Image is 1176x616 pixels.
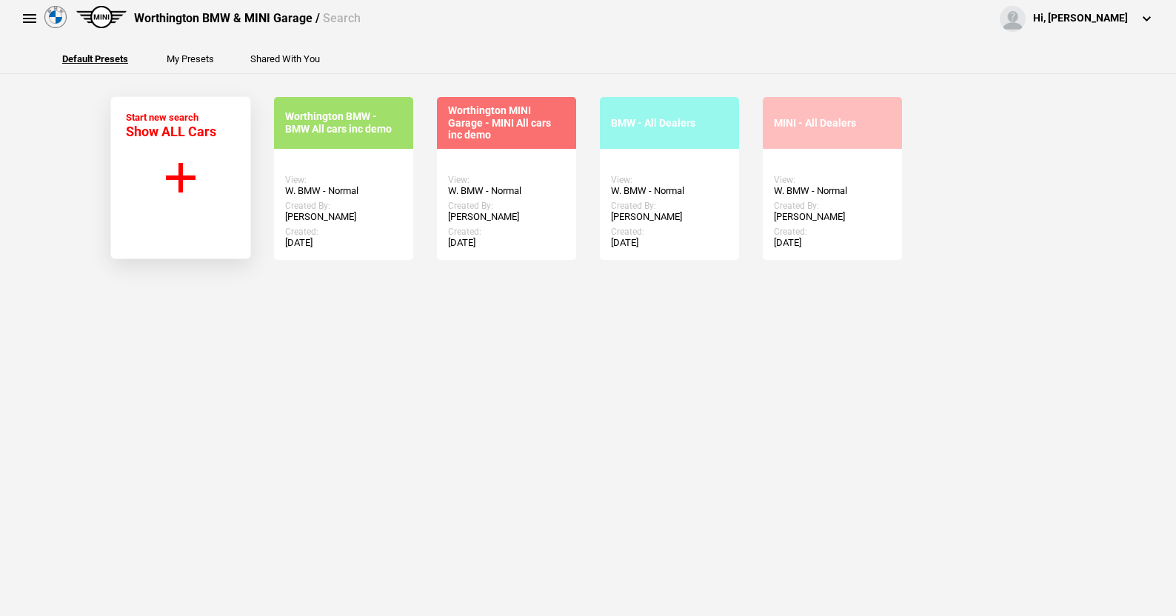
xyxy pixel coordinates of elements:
[1033,11,1128,26] div: Hi, [PERSON_NAME]
[285,211,402,223] div: [PERSON_NAME]
[774,117,891,130] div: MINI - All Dealers
[126,112,216,139] div: Start new search
[250,54,320,64] button: Shared With You
[110,96,251,259] button: Start new search Show ALL Cars
[44,6,67,28] img: bmw.png
[448,227,565,237] div: Created:
[323,11,361,25] span: Search
[774,201,891,211] div: Created By:
[611,227,728,237] div: Created:
[448,104,565,141] div: Worthington MINI Garage - MINI All cars inc demo
[285,237,402,249] div: [DATE]
[285,185,402,197] div: W. BMW - Normal
[285,110,402,135] div: Worthington BMW - BMW All cars inc demo
[285,175,402,185] div: View:
[611,237,728,249] div: [DATE]
[611,175,728,185] div: View:
[76,6,127,28] img: mini.png
[774,227,891,237] div: Created:
[774,211,891,223] div: [PERSON_NAME]
[448,237,565,249] div: [DATE]
[134,10,361,27] div: Worthington BMW & MINI Garage /
[611,211,728,223] div: [PERSON_NAME]
[167,54,214,64] button: My Presets
[774,237,891,249] div: [DATE]
[611,117,728,130] div: BMW - All Dealers
[611,185,728,197] div: W. BMW - Normal
[448,175,565,185] div: View:
[448,201,565,211] div: Created By:
[611,201,728,211] div: Created By:
[285,201,402,211] div: Created By:
[62,54,128,64] button: Default Presets
[126,124,216,139] span: Show ALL Cars
[448,185,565,197] div: W. BMW - Normal
[774,175,891,185] div: View:
[774,185,891,197] div: W. BMW - Normal
[285,227,402,237] div: Created:
[448,211,565,223] div: [PERSON_NAME]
